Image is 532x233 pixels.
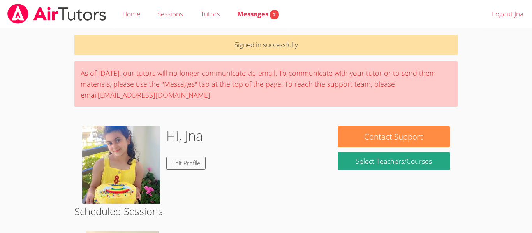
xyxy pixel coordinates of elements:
[270,10,279,19] span: 2
[166,126,203,146] h1: Hi, Jna
[74,35,458,55] p: Signed in successfully
[74,61,458,107] div: As of [DATE], our tutors will no longer communicate via email. To communicate with your tutor or ...
[82,126,160,204] img: IMG_3962.jpeg
[237,9,279,18] span: Messages
[338,152,450,170] a: Select Teachers/Courses
[166,157,206,170] a: Edit Profile
[338,126,450,147] button: Contact Support
[74,204,458,219] h2: Scheduled Sessions
[7,4,107,24] img: airtutors_banner-c4298cdbf04f3fff15de1276eac7730deb9818008684d7c2e4769d2f7ddbe033.png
